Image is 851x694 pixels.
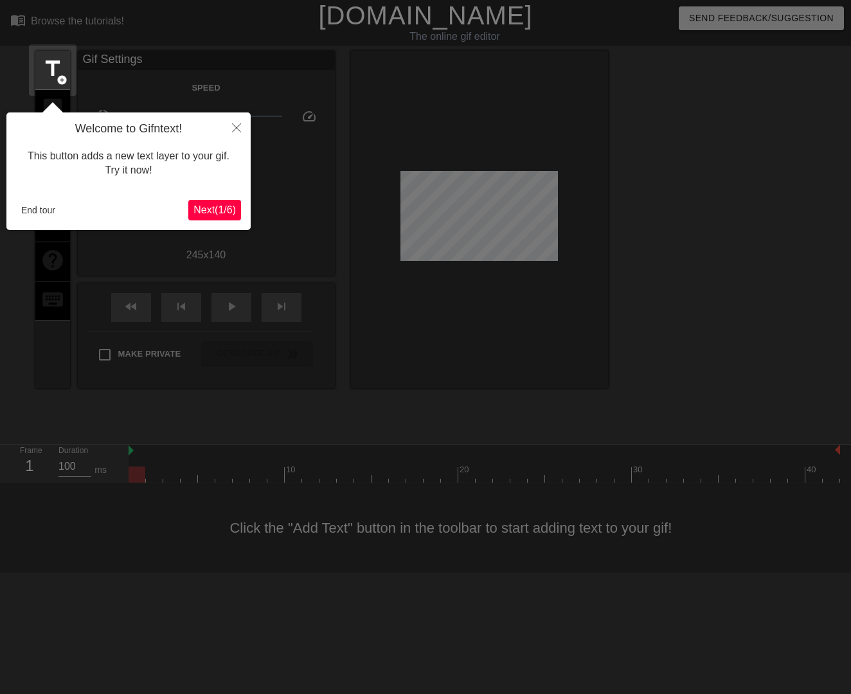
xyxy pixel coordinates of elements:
[188,200,241,220] button: Next
[16,200,60,220] button: End tour
[222,112,251,142] button: Close
[193,204,236,215] span: Next ( 1 / 6 )
[16,136,241,191] div: This button adds a new text layer to your gif. Try it now!
[16,122,241,136] h4: Welcome to Gifntext!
